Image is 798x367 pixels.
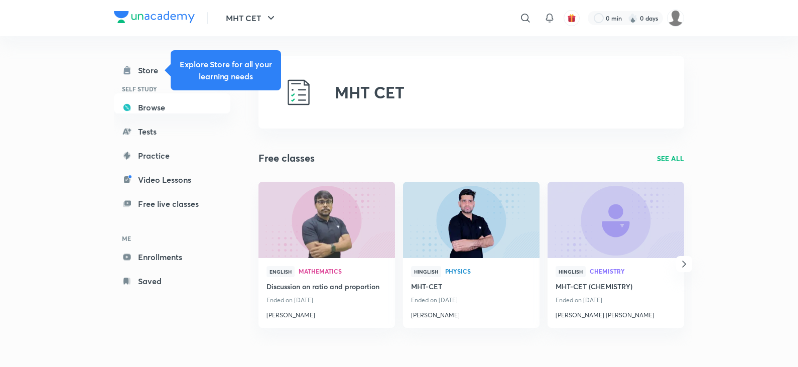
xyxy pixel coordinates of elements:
img: MHT CET [283,76,315,108]
span: Physics [445,268,531,274]
img: streak [628,13,638,23]
a: Free live classes [114,194,230,214]
img: new-thumbnail [546,181,685,259]
img: avatar [567,14,576,23]
a: Company Logo [114,11,195,26]
a: Browse [114,97,230,117]
h2: MHT CET [335,83,405,102]
a: Practice [114,146,230,166]
a: Store [114,60,230,80]
span: English [267,266,295,277]
h5: Explore Store for all your learning needs [179,58,273,82]
a: Enrollments [114,247,230,267]
button: MHT CET [220,8,283,28]
a: Physics [445,268,531,275]
a: MHT-CET [411,281,531,294]
button: avatar [564,10,580,26]
p: Ended on [DATE] [411,294,531,307]
a: Video Lessons [114,170,230,190]
a: SEE ALL [657,153,684,164]
a: Saved [114,271,230,291]
a: Chemistry [590,268,676,275]
img: Company Logo [114,11,195,23]
a: new-thumbnail [548,182,684,258]
img: Vivek Patil [667,10,684,27]
h6: ME [114,230,230,247]
img: new-thumbnail [257,181,396,259]
p: Ended on [DATE] [267,294,387,307]
a: new-thumbnail [258,182,395,258]
a: Mathematics [299,268,387,275]
a: [PERSON_NAME] [411,307,531,320]
p: Ended on [DATE] [556,294,676,307]
a: new-thumbnail [403,182,540,258]
span: Mathematics [299,268,387,274]
span: Chemistry [590,268,676,274]
h6: SELF STUDY [114,80,230,97]
span: Hinglish [411,266,441,277]
a: MHT-CET (CHEMISTRY) [556,281,676,294]
img: new-thumbnail [402,181,541,259]
h2: Free classes [258,151,315,166]
span: Hinglish [556,266,586,277]
a: Discussion on ratio and proportion [267,281,387,294]
a: Tests [114,121,230,142]
a: [PERSON_NAME] [267,307,387,320]
a: [PERSON_NAME] [PERSON_NAME] [556,307,676,320]
div: Store [138,64,164,76]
